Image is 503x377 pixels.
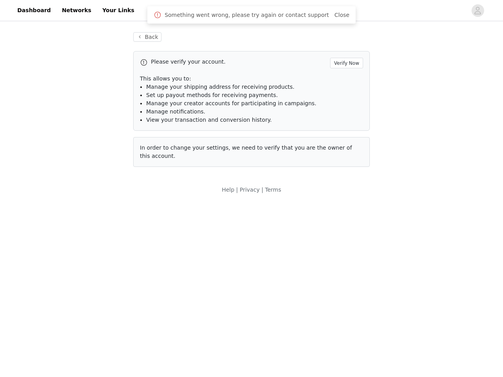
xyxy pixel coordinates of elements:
a: Your Links [97,2,139,19]
span: View your transaction and conversion history. [146,117,272,123]
button: Back [133,32,162,42]
span: Manage your creator accounts for participating in campaigns. [146,100,316,106]
span: Something went wrong, please try again or contact support [165,11,329,19]
p: This allows you to: [140,75,363,83]
a: Close [334,12,349,18]
a: Dashboard [13,2,55,19]
div: avatar [474,4,481,17]
a: Help [222,187,234,193]
span: In order to change your settings, we need to verify that you are the owner of this account. [140,145,352,159]
span: Manage your shipping address for receiving products. [146,84,294,90]
span: Set up payout methods for receiving payments. [146,92,278,98]
a: Networks [57,2,96,19]
p: Please verify your account. [151,58,327,66]
button: Verify Now [330,58,363,68]
span: | [261,187,263,193]
span: Manage notifications. [146,108,206,115]
a: Privacy [240,187,260,193]
a: Terms [265,187,281,193]
span: | [236,187,238,193]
